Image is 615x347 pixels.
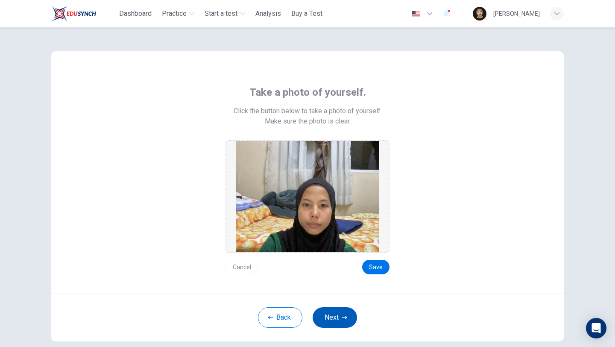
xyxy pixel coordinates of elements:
[249,85,366,99] span: Take a photo of yourself.
[158,6,198,21] button: Practice
[119,9,152,19] span: Dashboard
[162,9,187,19] span: Practice
[473,7,486,21] img: Profile picture
[313,307,357,328] button: Next
[252,6,284,21] button: Analysis
[288,6,326,21] button: Buy a Test
[255,9,281,19] span: Analysis
[258,307,302,328] button: Back
[201,6,249,21] button: Start a test
[410,11,421,17] img: en
[493,9,540,19] div: [PERSON_NAME]
[362,260,389,274] button: Save
[234,106,382,116] span: Click the button below to take a photo of yourself.
[225,260,258,274] button: Cancel
[51,5,116,22] a: ELTC logo
[291,9,322,19] span: Buy a Test
[51,5,96,22] img: ELTC logo
[116,6,155,21] button: Dashboard
[265,116,351,126] span: Make sure the photo is clear.
[586,318,606,338] div: Open Intercom Messenger
[205,9,237,19] span: Start a test
[236,141,379,252] img: preview screemshot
